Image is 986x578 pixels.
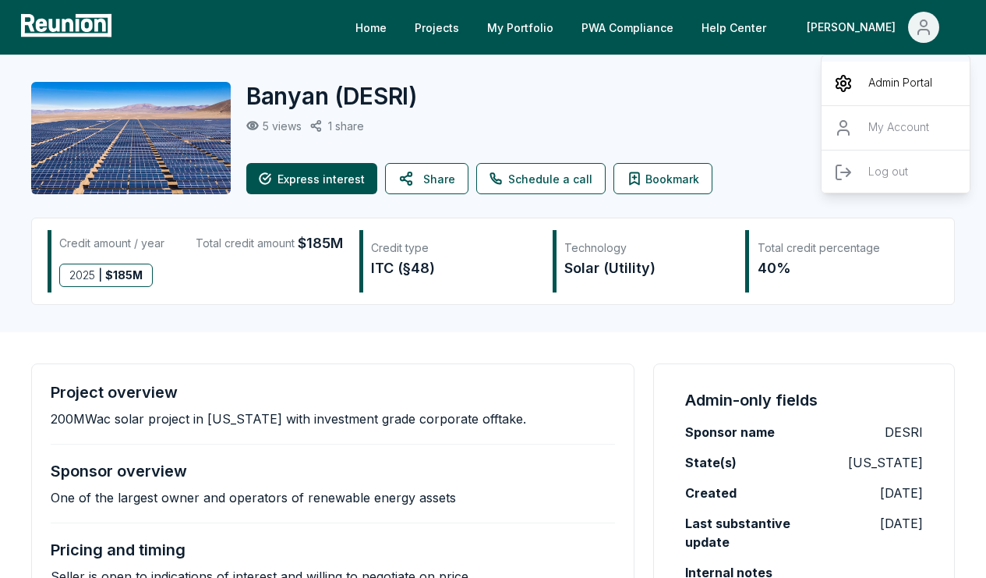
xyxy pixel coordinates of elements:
[51,383,178,402] h4: Project overview
[105,264,143,286] span: $ 185M
[51,490,456,505] p: One of the largest owner and operators of renewable energy assets
[385,163,468,194] button: Share
[371,240,535,256] div: Credit type
[868,119,929,137] p: My Account
[613,163,712,194] button: Bookmark
[59,232,164,254] div: Credit amount / year
[758,240,922,256] div: Total credit percentage
[885,423,923,441] p: DESRI
[31,82,231,194] img: Banyan
[685,423,775,441] label: Sponsor name
[334,82,418,110] span: ( DESRI )
[848,453,923,472] p: [US_STATE]
[868,74,932,93] p: Admin Portal
[807,12,902,43] div: [PERSON_NAME]
[246,163,377,194] button: Express interest
[196,232,343,254] div: Total credit amount
[343,12,399,43] a: Home
[685,484,737,502] label: Created
[564,257,729,279] div: Solar (Utility)
[51,411,526,427] p: 200MWac solar project in [US_STATE] with investment grade corporate offtake.
[880,484,923,502] p: [DATE]
[685,453,737,472] label: State(s)
[868,163,908,182] p: Log out
[298,232,343,254] span: $185M
[328,119,364,133] p: 1 share
[402,12,472,43] a: Projects
[794,12,952,43] button: [PERSON_NAME]
[51,541,186,559] h4: Pricing and timing
[246,82,418,110] h2: Banyan
[880,514,923,533] p: [DATE]
[98,264,102,286] span: |
[475,12,566,43] a: My Portfolio
[371,257,535,279] div: ITC (§48)
[685,514,804,551] label: Last substantive update
[758,257,922,279] div: 40%
[822,62,971,105] a: Admin Portal
[689,12,779,43] a: Help Center
[51,462,187,480] h4: Sponsor overview
[263,119,302,133] p: 5 views
[822,62,971,200] div: [PERSON_NAME]
[476,163,606,194] a: Schedule a call
[343,12,970,43] nav: Main
[69,264,95,286] span: 2025
[569,12,686,43] a: PWA Compliance
[685,389,818,411] h4: Admin-only fields
[564,240,729,256] div: Technology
